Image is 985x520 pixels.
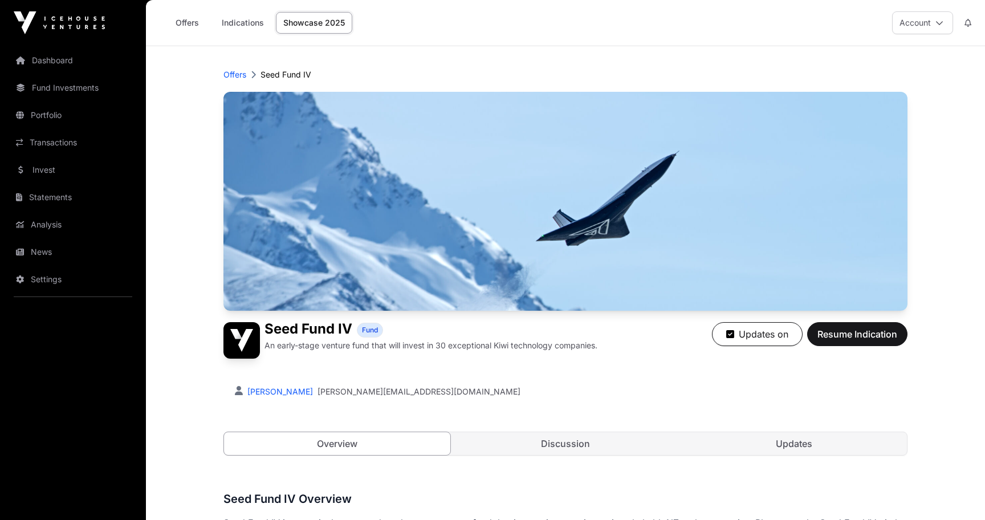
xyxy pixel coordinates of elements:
a: Transactions [9,130,137,155]
h3: Seed Fund IV Overview [223,490,907,508]
a: Invest [9,157,137,182]
a: News [9,239,137,265]
p: An early-stage venture fund that will invest in 30 exceptional Kiwi technology companies. [264,340,597,351]
span: Resume Indication [817,327,897,341]
iframe: Chat Widget [928,465,985,520]
p: Seed Fund IV [261,69,311,80]
h1: Seed Fund IV [264,322,352,338]
a: [PERSON_NAME] [245,387,313,396]
a: [PERSON_NAME][EMAIL_ADDRESS][DOMAIN_NAME] [318,386,520,397]
a: Settings [9,267,137,292]
a: Showcase 2025 [276,12,352,34]
a: Resume Indication [807,334,907,345]
img: Seed Fund IV [223,322,260,359]
img: Seed Fund IV [223,92,907,311]
img: Icehouse Ventures Logo [14,11,105,34]
a: Overview [223,432,451,456]
a: Fund Investments [9,75,137,100]
a: Dashboard [9,48,137,73]
a: Offers [164,12,210,34]
a: Discussion [453,432,679,455]
button: Resume Indication [807,322,907,346]
button: Account [892,11,953,34]
a: Indications [214,12,271,34]
a: Offers [223,69,246,80]
nav: Tabs [224,432,907,455]
a: Portfolio [9,103,137,128]
button: Updates on [712,322,803,346]
span: Fund [362,326,378,335]
a: Analysis [9,212,137,237]
a: Updates [681,432,907,455]
a: Statements [9,185,137,210]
